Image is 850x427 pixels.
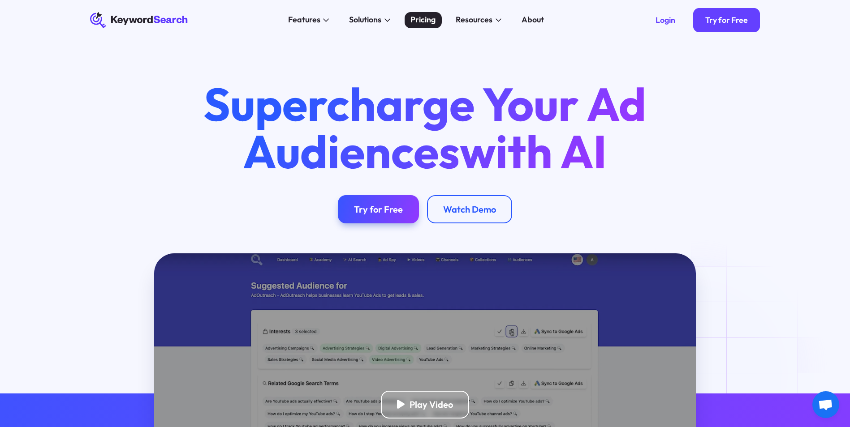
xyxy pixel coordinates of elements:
div: Try for Free [354,204,403,215]
div: Login [656,15,675,25]
div: Features [288,14,320,26]
a: Login [643,8,687,32]
div: Try for Free [705,15,748,25]
div: Open chat [812,391,839,418]
a: Pricing [405,12,442,28]
div: About [522,14,544,26]
a: Try for Free [338,195,419,223]
span: with AI [460,122,607,180]
a: Try for Free [693,8,760,32]
div: Solutions [349,14,381,26]
div: Play Video [410,399,453,410]
div: Watch Demo [443,204,496,215]
div: Pricing [410,14,436,26]
div: Resources [456,14,492,26]
h1: Supercharge Your Ad Audiences [184,80,665,175]
a: About [515,12,550,28]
